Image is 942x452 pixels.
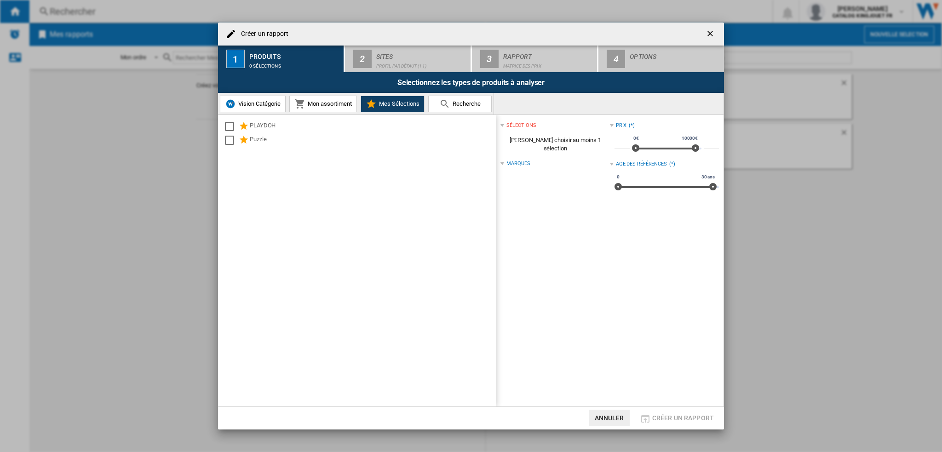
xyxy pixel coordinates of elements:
button: Mes Sélections [361,96,425,112]
button: Créer un rapport [637,410,717,426]
button: Mon assortiment [289,96,357,112]
img: wiser-icon-blue.png [225,98,236,109]
ng-md-icon: getI18NText('BUTTONS.CLOSE_DIALOG') [706,29,717,40]
button: 1 Produits 0 sélections [218,46,345,72]
span: 30 ans [700,173,716,181]
div: Matrice des prix [503,59,594,69]
span: Mon assortiment [305,100,352,107]
button: Annuler [589,410,630,426]
md-checkbox: Select [225,135,239,146]
div: Sites [376,49,467,59]
button: 3 Rapport Matrice des prix [472,46,598,72]
div: 3 [480,50,499,68]
div: 4 [607,50,625,68]
button: 4 Options [598,46,724,72]
div: Rapport [503,49,594,59]
div: Options [630,49,720,59]
div: Prix [616,122,627,129]
md-checkbox: Select [225,121,239,132]
div: PLAYDOH [250,121,494,132]
div: Selectionnez les types de produits à analyser [218,72,724,93]
span: 0€ [632,135,640,142]
span: Créer un rapport [652,414,714,422]
button: getI18NText('BUTTONS.CLOSE_DIALOG') [702,25,720,43]
div: Age des références [616,160,667,168]
div: sélections [506,122,536,129]
span: 10000€ [680,135,699,142]
button: Vision Catégorie [220,96,286,112]
span: 0 [615,173,621,181]
div: Marques [506,160,530,167]
div: Produits [249,49,340,59]
span: Mes Sélections [377,100,419,107]
div: 1 [226,50,245,68]
button: Recherche [428,96,492,112]
span: [PERSON_NAME] choisir au moins 1 sélection [500,132,609,157]
div: 0 sélections [249,59,340,69]
div: Profil par défaut (11) [376,59,467,69]
span: Vision Catégorie [236,100,281,107]
div: 2 [353,50,372,68]
button: 2 Sites Profil par défaut (11) [345,46,471,72]
div: Puzzle [250,135,494,146]
h4: Créer un rapport [236,29,289,39]
span: Recherche [450,100,481,107]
